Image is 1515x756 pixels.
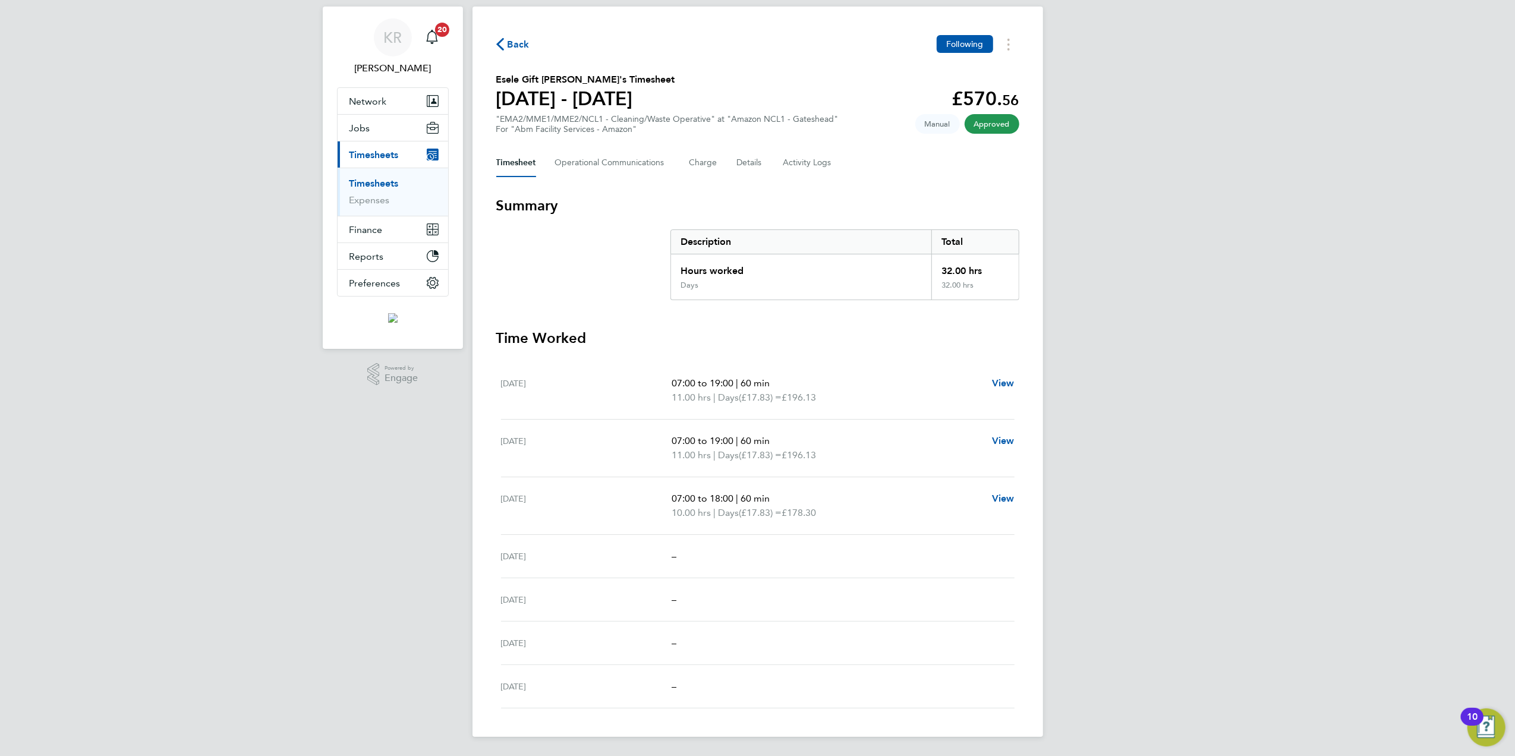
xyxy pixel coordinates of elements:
[349,96,387,107] span: Network
[783,149,833,177] button: Activity Logs
[496,124,839,134] div: For "Abm Facility Services - Amazon"
[992,434,1015,448] a: View
[1003,92,1019,109] span: 56
[782,449,816,461] span: £196.13
[931,254,1018,281] div: 32.00 hrs
[388,313,398,323] img: abm1-logo-retina.png
[337,61,449,75] span: Kirsty Roach
[501,679,672,694] div: [DATE]
[718,506,739,520] span: Days
[681,281,698,290] div: Days
[338,88,448,114] button: Network
[501,636,672,650] div: [DATE]
[496,149,536,177] button: Timesheet
[672,392,711,403] span: 11.00 hrs
[349,251,384,262] span: Reports
[946,39,983,49] span: Following
[741,377,770,389] span: 60 min
[383,30,402,45] span: KR
[501,549,672,563] div: [DATE]
[739,449,782,461] span: (£17.83) =
[992,376,1015,390] a: View
[713,507,716,518] span: |
[1467,717,1478,732] div: 10
[496,87,675,111] h1: [DATE] - [DATE]
[672,550,676,562] span: –
[992,492,1015,506] a: View
[915,114,960,134] span: This timesheet was manually created.
[965,114,1019,134] span: This timesheet has been approved.
[338,168,448,216] div: Timesheets
[739,392,782,403] span: (£17.83) =
[672,681,676,692] span: –
[782,392,816,403] span: £196.13
[736,493,738,504] span: |
[671,230,932,254] div: Description
[741,435,770,446] span: 60 min
[496,196,1019,708] section: Timesheet
[338,141,448,168] button: Timesheets
[337,18,449,75] a: KR[PERSON_NAME]
[931,281,1018,300] div: 32.00 hrs
[501,376,672,405] div: [DATE]
[501,593,672,607] div: [DATE]
[739,507,782,518] span: (£17.83) =
[337,308,449,327] a: Go to home page
[672,449,711,461] span: 11.00 hrs
[672,507,711,518] span: 10.00 hrs
[713,449,716,461] span: |
[496,329,1019,348] h3: Time Worked
[349,224,383,235] span: Finance
[367,363,418,386] a: Powered byEngage
[338,243,448,269] button: Reports
[338,216,448,242] button: Finance
[718,448,739,462] span: Days
[496,37,530,52] button: Back
[672,493,733,504] span: 07:00 to 18:00
[931,230,1018,254] div: Total
[508,37,530,52] span: Back
[992,493,1015,504] span: View
[952,87,1019,110] app-decimal: £570.
[555,149,670,177] button: Operational Communications
[689,149,718,177] button: Charge
[349,178,399,189] a: Timesheets
[670,229,1019,300] div: Summary
[992,435,1015,446] span: View
[782,507,816,518] span: £178.30
[496,114,839,134] div: "EMA2/MME1/MME2/NCL1 - Cleaning/Waste Operative" at "Amazon NCL1 - Gateshead"
[323,7,463,349] nav: Main navigation
[937,35,993,53] button: Following
[736,435,738,446] span: |
[992,377,1015,389] span: View
[338,270,448,296] button: Preferences
[672,435,733,446] span: 07:00 to 19:00
[338,115,448,141] button: Jobs
[741,493,770,504] span: 60 min
[718,390,739,405] span: Days
[349,122,370,134] span: Jobs
[349,149,399,160] span: Timesheets
[435,23,449,37] span: 20
[496,73,675,87] h2: Esele Gift [PERSON_NAME]'s Timesheet
[385,373,418,383] span: Engage
[501,434,672,462] div: [DATE]
[713,392,716,403] span: |
[420,18,444,56] a: 20
[671,254,932,281] div: Hours worked
[998,35,1019,53] button: Timesheets Menu
[496,196,1019,215] h3: Summary
[1467,708,1505,746] button: Open Resource Center, 10 new notifications
[737,149,764,177] button: Details
[501,492,672,520] div: [DATE]
[672,637,676,648] span: –
[349,194,390,206] a: Expenses
[349,278,401,289] span: Preferences
[672,594,676,605] span: –
[672,377,733,389] span: 07:00 to 19:00
[736,377,738,389] span: |
[385,363,418,373] span: Powered by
